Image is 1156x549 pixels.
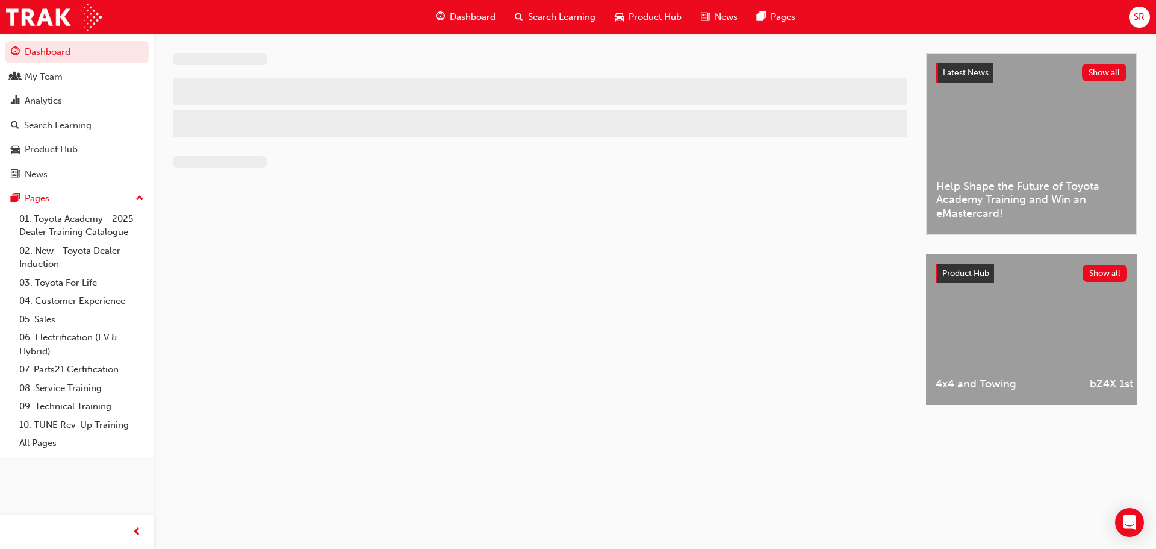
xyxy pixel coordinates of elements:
div: Product Hub [25,143,78,157]
a: news-iconNews [691,5,747,30]
a: 08. Service Training [14,379,149,398]
a: Latest NewsShow allHelp Shape the Future of Toyota Academy Training and Win an eMastercard! [926,53,1137,235]
div: News [25,168,48,181]
span: Search Learning [528,10,595,24]
span: Dashboard [450,10,496,24]
span: prev-icon [132,525,141,540]
a: pages-iconPages [747,5,805,30]
a: 01. Toyota Academy - 2025 Dealer Training Catalogue [14,210,149,242]
img: Trak [6,4,102,31]
a: 07. Parts21 Certification [14,360,149,379]
a: Product Hub [5,139,149,161]
span: News [715,10,738,24]
a: Product HubShow all [936,264,1127,283]
a: 05. Sales [14,310,149,329]
span: people-icon [11,72,20,83]
a: Analytics [5,90,149,112]
div: Pages [25,192,49,205]
a: guage-iconDashboard [426,5,505,30]
span: car-icon [11,145,20,155]
span: search-icon [515,10,523,25]
a: 06. Electrification (EV & Hybrid) [14,328,149,360]
span: Help Shape the Future of Toyota Academy Training and Win an eMastercard! [936,180,1126,221]
button: SR [1129,7,1150,28]
span: search-icon [11,121,19,131]
span: Latest News [943,67,989,78]
button: Show all [1083,265,1128,282]
a: Search Learning [5,115,149,137]
a: search-iconSearch Learning [505,5,605,30]
a: 10. TUNE Rev-Up Training [14,416,149,434]
span: Pages [771,10,795,24]
span: up-icon [135,191,144,207]
a: 04. Customer Experience [14,292,149,310]
span: pages-icon [757,10,766,25]
a: Latest NewsShow all [936,63,1126,83]
span: 4x4 and Towing [936,377,1070,391]
span: chart-icon [11,96,20,107]
a: My Team [5,66,149,88]
div: Analytics [25,94,62,108]
div: My Team [25,70,63,84]
button: Pages [5,187,149,210]
div: Open Intercom Messenger [1115,508,1144,537]
span: SR [1134,10,1145,24]
span: Product Hub [629,10,682,24]
div: Search Learning [24,119,92,133]
a: All Pages [14,434,149,453]
a: 4x4 and Towing [926,254,1080,405]
span: news-icon [701,10,710,25]
a: 03. Toyota For Life [14,274,149,292]
span: guage-icon [436,10,445,25]
span: news-icon [11,169,20,180]
span: Product Hub [942,268,989,278]
span: pages-icon [11,193,20,204]
a: 09. Technical Training [14,397,149,416]
a: car-iconProduct Hub [605,5,691,30]
button: DashboardMy TeamAnalyticsSearch LearningProduct HubNews [5,39,149,187]
a: News [5,163,149,186]
a: Dashboard [5,41,149,63]
span: guage-icon [11,47,20,58]
a: 02. New - Toyota Dealer Induction [14,242,149,274]
button: Show all [1082,64,1127,81]
span: car-icon [615,10,624,25]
